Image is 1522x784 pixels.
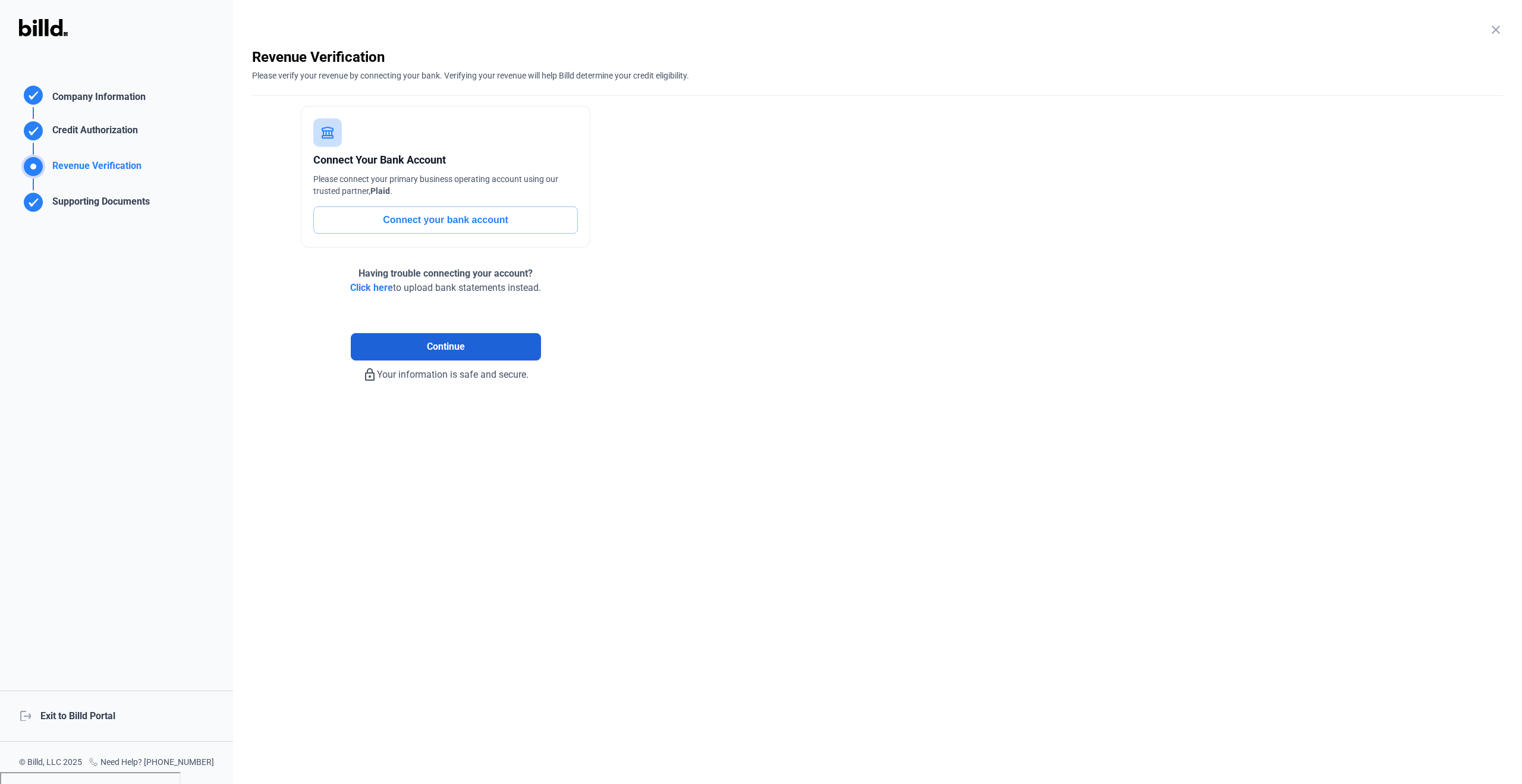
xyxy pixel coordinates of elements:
[48,90,146,107] div: Company Information
[313,173,578,197] div: Please connect your primary business operating account using our trusted partner, .
[427,340,465,354] span: Continue
[48,195,150,214] div: Supporting Documents
[359,268,533,279] span: Having trouble connecting your account?
[313,206,578,234] button: Connect your bank account
[19,756,82,770] div: © Billd, LLC 2025
[252,360,639,382] div: Your information is safe and secure.
[350,266,541,295] div: to upload bank statements instead.
[252,67,1503,81] div: Please verify your revenue by connecting your bank. Verifying your revenue will help Billd determ...
[252,48,1503,67] div: Revenue Verification
[48,123,138,143] div: Credit Authorization
[313,152,578,168] div: Connect Your Bank Account
[19,19,68,36] img: Billd Logo
[48,159,141,178] div: Revenue Verification
[350,282,393,293] span: Click here
[1489,23,1503,37] mat-icon: close
[363,368,377,382] mat-icon: lock_outline
[351,333,541,360] button: Continue
[19,709,31,721] mat-icon: logout
[370,186,390,196] span: Plaid
[89,756,214,770] div: Need Help? [PHONE_NUMBER]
